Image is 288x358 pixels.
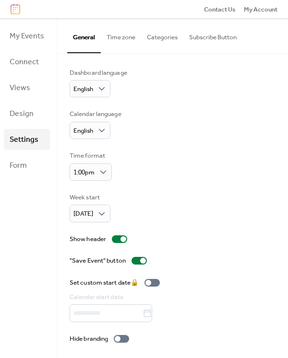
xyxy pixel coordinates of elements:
[10,132,38,148] span: Settings
[70,334,108,344] div: Hide branding
[4,155,50,176] a: Form
[10,158,27,173] span: Form
[101,18,141,52] button: Time zone
[4,77,50,98] a: Views
[73,83,93,95] span: English
[73,208,93,220] span: [DATE]
[204,4,236,14] a: Contact Us
[70,68,127,78] div: Dashboard language
[204,5,236,14] span: Contact Us
[70,193,108,202] div: Week start
[70,234,106,244] div: Show header
[11,4,20,14] img: logo
[4,129,50,150] a: Settings
[70,109,121,119] div: Calendar language
[183,18,242,52] button: Subscribe Button
[70,256,126,266] div: "Save Event" button
[10,29,44,44] span: My Events
[73,125,93,137] span: English
[10,106,34,122] span: Design
[70,151,110,161] div: Time format
[67,18,101,53] button: General
[4,103,50,124] a: Design
[141,18,183,52] button: Categories
[244,4,277,14] a: My Account
[10,55,39,70] span: Connect
[73,166,95,179] span: 1:00pm
[244,5,277,14] span: My Account
[10,81,30,96] span: Views
[4,25,50,46] a: My Events
[4,51,50,72] a: Connect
